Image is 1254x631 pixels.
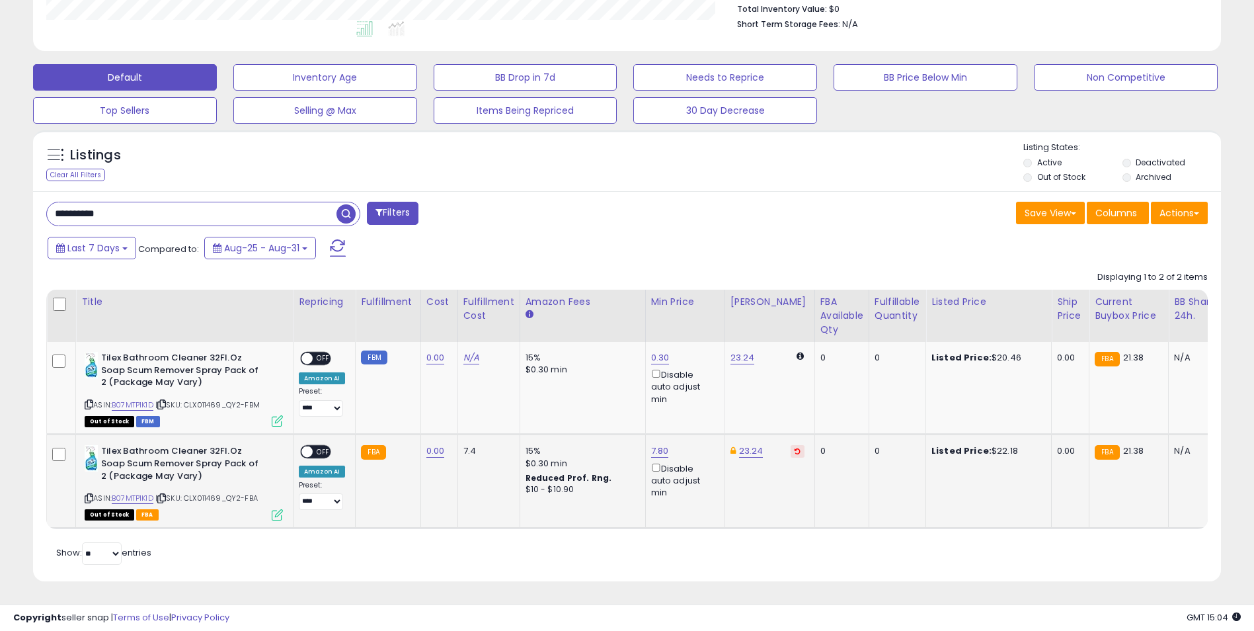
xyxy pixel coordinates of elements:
[85,352,98,378] img: 31V3ByA52bL._SL40_.jpg
[1057,445,1079,457] div: 0.00
[463,295,514,323] div: Fulfillment Cost
[361,445,385,460] small: FBA
[1095,295,1163,323] div: Current Buybox Price
[46,169,105,181] div: Clear All Filters
[1023,142,1221,154] p: Listing States:
[434,64,617,91] button: BB Drop in 7d
[224,241,299,255] span: Aug-25 - Aug-31
[931,352,1041,364] div: $20.46
[651,461,715,499] div: Disable auto adjust min
[67,241,120,255] span: Last 7 Days
[155,400,260,410] span: | SKU: CLX011469_QY2-FBM
[842,18,858,30] span: N/A
[526,309,533,321] small: Amazon Fees.
[361,351,387,364] small: FBM
[526,472,612,484] b: Reduced Prof. Rng.
[299,466,345,478] div: Amazon AI
[13,612,229,624] div: seller snap | |
[233,64,417,91] button: Inventory Age
[1095,352,1119,366] small: FBA
[1123,351,1144,364] span: 21.38
[875,445,916,457] div: 0
[651,444,669,458] a: 7.80
[1034,64,1218,91] button: Non Competitive
[313,446,334,458] span: OFF
[85,352,283,425] div: ASIN:
[526,364,635,376] div: $0.30 min
[85,445,283,519] div: ASIN:
[1123,444,1144,457] span: 21.38
[1174,295,1222,323] div: BB Share 24h.
[299,372,345,384] div: Amazon AI
[1057,295,1083,323] div: Ship Price
[1174,352,1218,364] div: N/A
[426,444,445,458] a: 0.00
[875,352,916,364] div: 0
[299,481,345,511] div: Preset:
[739,444,764,458] a: 23.24
[112,493,153,504] a: B07MTP1K1D
[1187,611,1241,624] span: 2025-09-8 15:04 GMT
[1151,202,1208,224] button: Actions
[138,243,199,255] span: Compared to:
[1037,157,1062,168] label: Active
[113,611,169,624] a: Terms of Use
[33,97,217,124] button: Top Sellers
[101,445,262,485] b: Tilex Bathroom Cleaner 32Fl.Oz Soap Scum Remover Spray Pack of 2 (Package May Vary)
[1037,171,1085,183] label: Out of Stock
[1174,445,1218,457] div: N/A
[737,3,827,15] b: Total Inventory Value:
[299,295,350,309] div: Repricing
[730,351,755,364] a: 23.24
[112,400,153,411] a: B07MTP1K1D
[931,351,992,364] b: Listed Price:
[426,351,445,364] a: 0.00
[931,295,1046,309] div: Listed Price
[1087,202,1149,224] button: Columns
[13,611,61,624] strong: Copyright
[101,352,262,392] b: Tilex Bathroom Cleaner 32Fl.Oz Soap Scum Remover Spray Pack of 2 (Package May Vary)
[434,97,617,124] button: Items Being Repriced
[526,484,635,495] div: $10 - $10.90
[233,97,417,124] button: Selling @ Max
[931,444,992,457] b: Listed Price:
[1016,202,1085,224] button: Save View
[526,445,635,457] div: 15%
[633,64,817,91] button: Needs to Reprice
[85,445,98,472] img: 31V3ByA52bL._SL40_.jpg
[299,387,345,417] div: Preset:
[155,493,258,503] span: | SKU: CLX011469_QY2-FBA
[1095,445,1119,460] small: FBA
[1136,171,1171,183] label: Archived
[48,237,136,259] button: Last 7 Days
[85,509,134,521] span: All listings that are currently out of stock and unavailable for purchase on Amazon
[526,458,635,470] div: $0.30 min
[651,295,719,309] div: Min Price
[730,295,809,309] div: [PERSON_NAME]
[361,295,414,309] div: Fulfillment
[820,295,863,337] div: FBA Available Qty
[526,295,640,309] div: Amazon Fees
[463,351,479,364] a: N/A
[651,367,715,405] div: Disable auto adjust min
[33,64,217,91] button: Default
[834,64,1017,91] button: BB Price Below Min
[820,352,859,364] div: 0
[70,146,121,165] h5: Listings
[651,351,670,364] a: 0.30
[1136,157,1185,168] label: Deactivated
[633,97,817,124] button: 30 Day Decrease
[426,295,452,309] div: Cost
[1097,271,1208,284] div: Displaying 1 to 2 of 2 items
[171,611,229,624] a: Privacy Policy
[931,445,1041,457] div: $22.18
[313,353,334,364] span: OFF
[1095,206,1137,220] span: Columns
[820,445,859,457] div: 0
[1057,352,1079,364] div: 0.00
[56,546,151,559] span: Show: entries
[136,416,160,427] span: FBM
[136,509,159,521] span: FBA
[81,295,288,309] div: Title
[367,202,418,225] button: Filters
